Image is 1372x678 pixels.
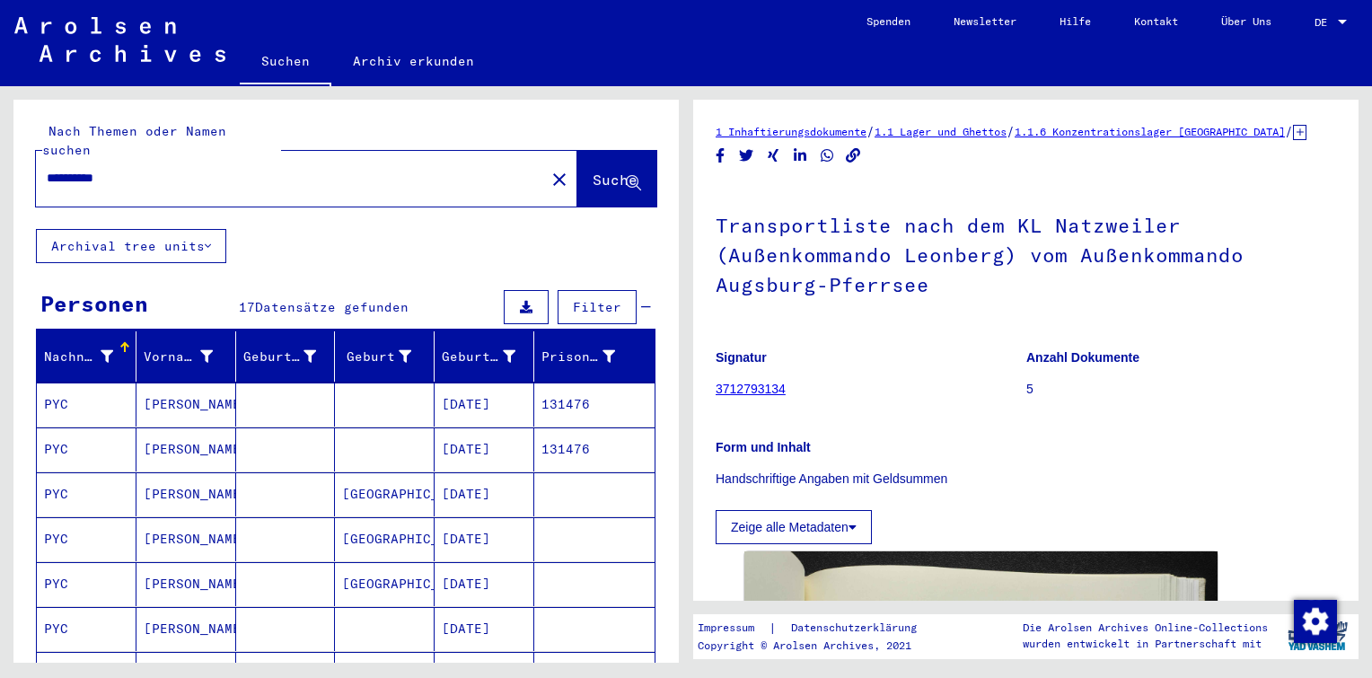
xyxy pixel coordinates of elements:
[534,331,655,382] mat-header-cell: Prisoner #
[335,517,435,561] mat-cell: [GEOGRAPHIC_DATA]
[1023,620,1268,636] p: Die Arolsen Archives Online-Collections
[14,17,225,62] img: Arolsen_neg.svg
[541,161,577,197] button: Clear
[1007,123,1015,139] span: /
[1294,600,1337,643] img: Zustimmung ändern
[442,342,538,371] div: Geburtsdatum
[711,145,730,167] button: Share on Facebook
[791,145,810,167] button: Share on LinkedIn
[716,510,872,544] button: Zeige alle Metadaten
[243,342,339,371] div: Geburtsname
[777,619,938,638] a: Datenschutzerklärung
[1285,123,1293,139] span: /
[1026,380,1336,399] p: 5
[236,331,336,382] mat-header-cell: Geburtsname
[335,472,435,516] mat-cell: [GEOGRAPHIC_DATA]
[435,562,534,606] mat-cell: [DATE]
[136,607,236,651] mat-cell: [PERSON_NAME]
[1026,350,1139,365] b: Anzahl Dokumente
[136,427,236,471] mat-cell: [PERSON_NAME]
[37,331,136,382] mat-header-cell: Nachname
[342,348,411,366] div: Geburt‏
[44,342,136,371] div: Nachname
[136,517,236,561] mat-cell: [PERSON_NAME]
[240,40,331,86] a: Suchen
[435,427,534,471] mat-cell: [DATE]
[549,169,570,190] mat-icon: close
[136,331,236,382] mat-header-cell: Vorname
[593,171,638,189] span: Suche
[36,229,226,263] button: Archival tree units
[534,427,655,471] mat-cell: 131476
[255,299,409,315] span: Datensätze gefunden
[558,290,637,324] button: Filter
[716,184,1336,322] h1: Transportliste nach dem KL Natzweiler (Außenkommando Leonberg) vom Außenkommando Augsburg-Pferrsee
[844,145,863,167] button: Copy link
[442,348,515,366] div: Geburtsdatum
[37,383,136,427] mat-cell: PYC
[716,350,767,365] b: Signatur
[144,348,213,366] div: Vorname
[541,348,615,366] div: Prisoner #
[541,342,638,371] div: Prisoner #
[1284,613,1351,658] img: yv_logo.png
[1315,16,1334,29] span: DE
[573,299,621,315] span: Filter
[818,145,837,167] button: Share on WhatsApp
[37,517,136,561] mat-cell: PYC
[435,517,534,561] mat-cell: [DATE]
[698,619,938,638] div: |
[435,472,534,516] mat-cell: [DATE]
[37,427,136,471] mat-cell: PYC
[37,607,136,651] mat-cell: PYC
[243,348,317,366] div: Geburtsname
[1015,125,1285,138] a: 1.1.6 Konzentrationslager [GEOGRAPHIC_DATA]
[435,383,534,427] mat-cell: [DATE]
[435,331,534,382] mat-header-cell: Geburtsdatum
[42,123,226,158] mat-label: Nach Themen oder Namen suchen
[335,331,435,382] mat-header-cell: Geburt‏
[716,470,1336,489] p: Handschriftige Angaben mit Geldsummen
[435,607,534,651] mat-cell: [DATE]
[136,383,236,427] mat-cell: [PERSON_NAME]
[764,145,783,167] button: Share on Xing
[716,382,786,396] a: 3712793134
[534,383,655,427] mat-cell: 131476
[866,123,875,139] span: /
[44,348,113,366] div: Nachname
[144,342,235,371] div: Vorname
[875,125,1007,138] a: 1.1 Lager und Ghettos
[737,145,756,167] button: Share on Twitter
[577,151,656,207] button: Suche
[698,638,938,654] p: Copyright © Arolsen Archives, 2021
[331,40,496,83] a: Archiv erkunden
[335,562,435,606] mat-cell: [GEOGRAPHIC_DATA]
[136,472,236,516] mat-cell: [PERSON_NAME]
[698,619,769,638] a: Impressum
[716,440,811,454] b: Form und Inhalt
[239,299,255,315] span: 17
[716,125,866,138] a: 1 Inhaftierungsdokumente
[37,562,136,606] mat-cell: PYC
[1023,636,1268,652] p: wurden entwickelt in Partnerschaft mit
[342,342,434,371] div: Geburt‏
[136,562,236,606] mat-cell: [PERSON_NAME]
[40,287,148,320] div: Personen
[37,472,136,516] mat-cell: PYC
[1293,599,1336,642] div: Zustimmung ändern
